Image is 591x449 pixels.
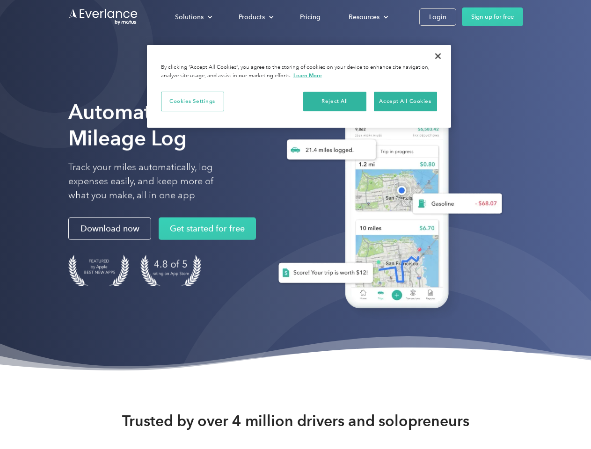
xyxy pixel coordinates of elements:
div: Pricing [300,11,321,23]
a: More information about your privacy, opens in a new tab [293,72,322,79]
div: By clicking “Accept All Cookies”, you agree to the storing of cookies on your device to enhance s... [161,64,437,80]
div: Login [429,11,446,23]
button: Cookies Settings [161,92,224,111]
img: Badge for Featured by Apple Best New Apps [68,255,129,286]
a: Sign up for free [462,7,523,26]
a: Go to homepage [68,8,139,26]
a: Pricing [291,9,330,25]
div: Resources [349,11,379,23]
div: Products [239,11,265,23]
a: Login [419,8,456,26]
a: Get started for free [159,217,256,240]
img: Everlance, mileage tracker app, expense tracking app [263,89,510,322]
div: Privacy [147,45,451,128]
p: Track your miles automatically, log expenses easily, and keep more of what you make, all in one app [68,160,235,203]
strong: Trusted by over 4 million drivers and solopreneurs [122,412,469,430]
div: Resources [339,9,396,25]
button: Reject All [303,92,366,111]
div: Products [229,9,281,25]
button: Accept All Cookies [374,92,437,111]
div: Solutions [175,11,204,23]
a: Download now [68,217,151,240]
div: Cookie banner [147,45,451,128]
button: Close [428,46,448,66]
img: 4.9 out of 5 stars on the app store [140,255,201,286]
div: Solutions [166,9,220,25]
